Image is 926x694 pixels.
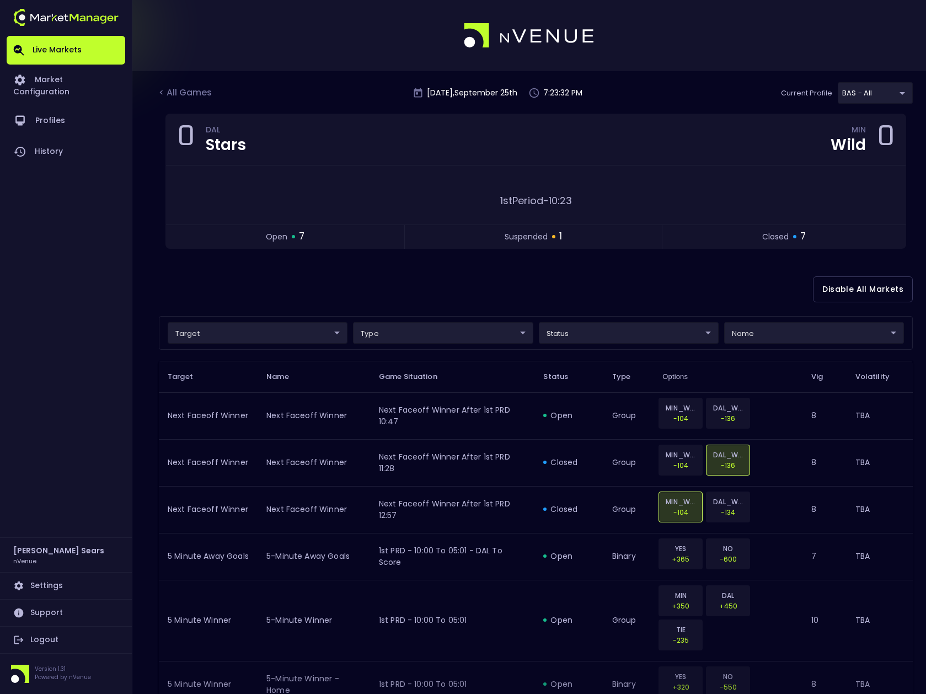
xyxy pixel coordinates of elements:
[7,136,125,167] a: History
[847,392,913,439] td: TBA
[7,573,125,599] a: Settings
[159,439,258,486] td: Next Faceoff Winner
[7,36,125,65] a: Live Markets
[855,372,904,382] span: Volatility
[713,450,743,460] p: DAL_WIN
[713,682,743,692] p: -550
[666,682,695,692] p: +320
[666,543,695,554] p: YES
[206,137,246,153] div: Stars
[543,457,594,468] div: closed
[543,372,582,382] span: Status
[762,231,789,243] span: closed
[543,410,594,421] div: open
[464,23,595,49] img: logo
[13,544,104,557] h2: [PERSON_NAME] Sears
[713,554,743,564] p: -600
[666,403,695,413] p: MIN_WIN
[713,460,743,471] p: -136
[847,439,913,486] td: TBA
[370,533,535,580] td: 1st PRD - 10:00 to 05:01 - DAL to Score
[666,671,695,682] p: YES
[370,486,535,533] td: Next Faceoff Winner After 1st PRD 12:57
[549,194,572,207] span: 10:23
[666,460,695,471] p: -104
[7,105,125,136] a: Profiles
[654,361,802,392] th: Options
[258,580,370,661] td: 5-Minute Winner
[666,624,695,635] p: TIE
[603,533,654,580] td: binary
[713,507,743,517] p: -134
[666,590,695,601] p: MIN
[713,601,743,611] p: +450
[603,580,654,661] td: group
[543,194,549,207] span: -
[539,322,719,344] div: target
[370,580,535,661] td: 1st PRD - 10:00 to 05:01
[168,322,347,344] div: target
[505,231,548,243] span: suspended
[543,87,582,99] p: 7:23:32 PM
[266,231,287,243] span: open
[713,497,743,507] p: DAL_WIN
[370,439,535,486] td: Next Faceoff Winner After 1st PRD 11:28
[13,557,36,565] h3: nVenue
[666,497,695,507] p: MIN_WIN
[159,486,258,533] td: Next Faceoff Winner
[258,486,370,533] td: Next Faceoff Winner
[713,590,743,601] p: DAL
[713,403,743,413] p: DAL_WIN
[666,635,695,645] p: -235
[13,9,119,26] img: logo
[7,65,125,105] a: Market Configuration
[543,679,594,690] div: open
[603,439,654,486] td: group
[811,372,837,382] span: Vig
[206,127,246,136] div: DAL
[159,392,258,439] td: Next Faceoff Winner
[559,229,562,244] span: 1
[800,229,806,244] span: 7
[802,392,846,439] td: 8
[838,82,913,104] div: target
[543,551,594,562] div: open
[266,372,303,382] span: Name
[802,439,846,486] td: 8
[713,671,743,682] p: NO
[666,601,695,611] p: +350
[802,486,846,533] td: 8
[159,580,258,661] td: 5 Minute Winner
[543,504,594,515] div: closed
[847,580,913,661] td: TBA
[666,413,695,424] p: -104
[813,276,913,302] button: Disable All Markets
[603,392,654,439] td: group
[724,322,904,344] div: target
[299,229,304,244] span: 7
[877,123,895,156] div: 0
[713,543,743,554] p: NO
[168,372,207,382] span: Target
[603,486,654,533] td: group
[35,673,91,681] p: Powered by nVenue
[612,372,645,382] span: Type
[370,392,535,439] td: Next Faceoff Winner After 1st PRD 10:47
[258,392,370,439] td: Next Faceoff Winner
[666,507,695,517] p: -104
[847,533,913,580] td: TBA
[258,533,370,580] td: 5-Minute Away Goals
[847,486,913,533] td: TBA
[666,554,695,564] p: +365
[159,86,214,100] div: < All Games
[159,533,258,580] td: 5 Minute Away Goals
[831,137,866,153] div: Wild
[379,372,452,382] span: Game Situation
[177,123,195,156] div: 0
[7,665,125,683] div: Version 1.31Powered by nVenue
[802,580,846,661] td: 10
[781,88,832,99] p: Current Profile
[353,322,533,344] div: target
[7,627,125,653] a: Logout
[852,127,866,136] div: MIN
